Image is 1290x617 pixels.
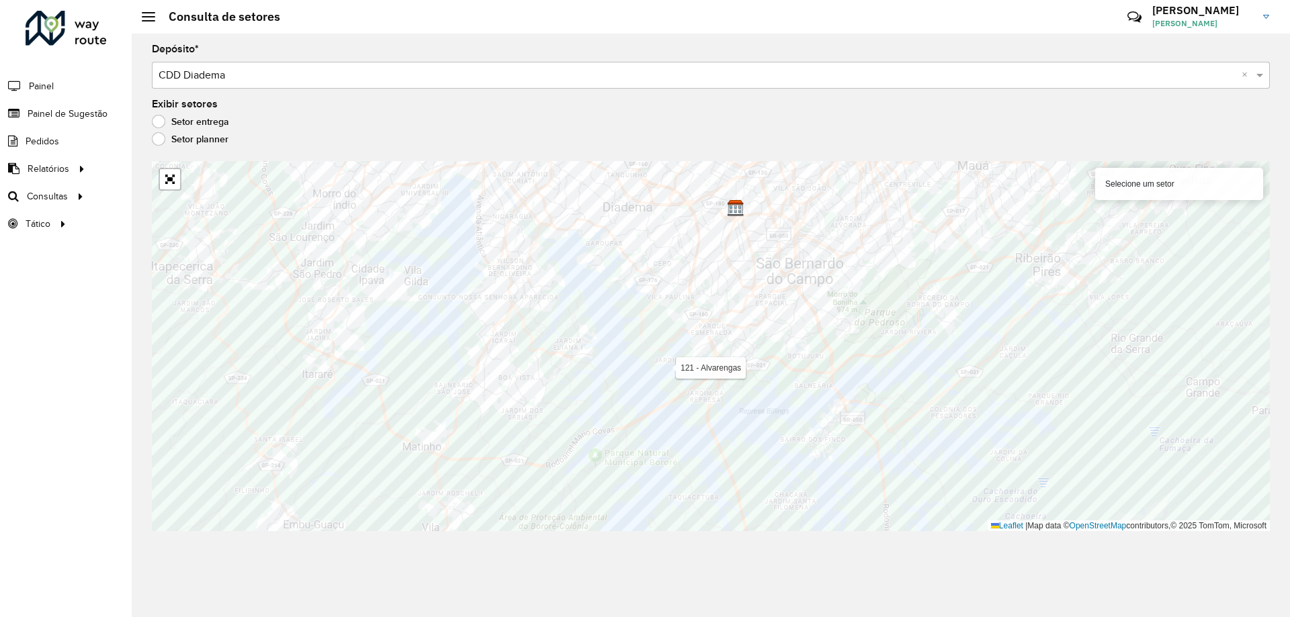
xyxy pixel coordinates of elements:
span: [PERSON_NAME] [1152,17,1253,30]
span: | [1025,521,1027,530]
a: Leaflet [991,521,1023,530]
span: Relatórios [28,162,69,176]
span: Consultas [27,189,68,203]
div: Selecione um setor [1095,168,1263,200]
div: Map data © contributors,© 2025 TomTom, Microsoft [988,520,1270,532]
span: Clear all [1242,67,1253,83]
label: Exibir setores [152,96,218,112]
h3: [PERSON_NAME] [1152,4,1253,17]
label: Setor planner [152,132,228,146]
span: Pedidos [26,134,59,148]
span: Tático [26,217,50,231]
span: Painel de Sugestão [28,107,107,121]
label: Depósito [152,41,199,57]
a: OpenStreetMap [1070,521,1127,530]
a: Contato Rápido [1120,3,1149,32]
h2: Consulta de setores [155,9,280,24]
a: Abrir mapa em tela cheia [160,169,180,189]
label: Setor entrega [152,115,229,128]
span: Painel [29,79,54,93]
